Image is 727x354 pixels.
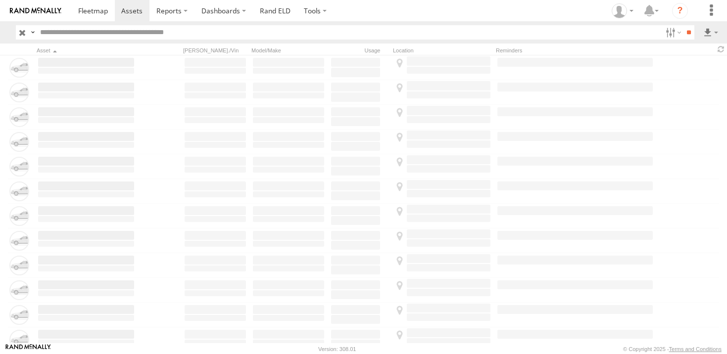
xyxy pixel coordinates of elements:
div: Usage [330,47,389,54]
i: ? [672,3,688,19]
img: rand-logo.svg [10,7,61,14]
div: Version: 308.01 [318,346,356,352]
div: Location [393,47,492,54]
div: [PERSON_NAME]./Vin [183,47,247,54]
div: Click to Sort [37,47,136,54]
a: Terms and Conditions [669,346,722,352]
div: Victor Calcano Jr [608,3,637,18]
a: Visit our Website [5,344,51,354]
div: Model/Make [251,47,326,54]
div: © Copyright 2025 - [623,346,722,352]
div: Reminders [496,47,610,54]
label: Search Query [29,25,37,40]
label: Search Filter Options [662,25,683,40]
label: Export results as... [702,25,719,40]
span: Refresh [715,44,727,54]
